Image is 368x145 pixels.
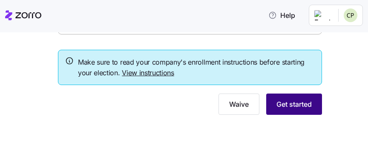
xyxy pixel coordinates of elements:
[122,68,174,77] a: View instructions
[78,57,315,78] span: Make sure to read your company's enrollment instructions before starting your election.
[314,10,331,20] img: Employer logo
[276,99,312,109] span: Get started
[266,94,322,115] button: Get started
[344,9,357,22] img: edee490aa30503d67d9cfe6ae8cb88a3
[229,99,249,109] span: Waive
[262,7,302,24] button: Help
[268,10,295,20] span: Help
[218,94,259,115] button: Waive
